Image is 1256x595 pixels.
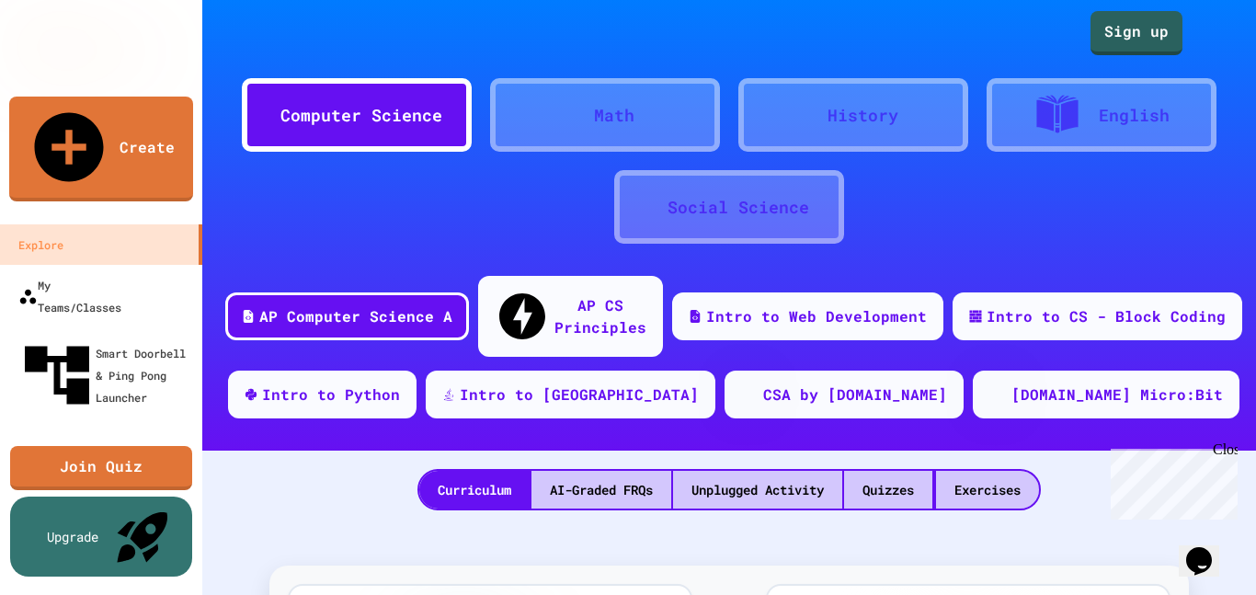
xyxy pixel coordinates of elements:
div: Intro to Web Development [706,305,927,327]
a: Sign up [1090,11,1182,55]
div: AP Computer Science A [259,305,452,327]
div: Explore [18,234,63,256]
div: Intro to CS - Block Coding [987,305,1226,327]
div: AP CS Principles [554,294,646,338]
img: logo-orange.svg [18,18,184,66]
div: Intro to Python [262,383,400,406]
div: Unplugged Activity [673,471,842,509]
a: Create [9,97,193,201]
a: Join Quiz [10,446,192,490]
div: Computer Science [280,103,442,128]
img: CODE_logo_RGB.png [741,388,754,401]
div: Upgrade [47,527,98,546]
div: Intro to [GEOGRAPHIC_DATA] [460,383,699,406]
div: Smart Doorbell & Ping Pong Launcher [18,337,195,414]
div: Curriculum [419,471,530,509]
div: Quizzes [844,471,932,509]
img: CODE_logo_RGB.png [989,388,1002,401]
div: Chat with us now!Close [7,7,127,117]
div: Exercises [936,471,1039,509]
iframe: chat widget [1103,441,1238,520]
div: [DOMAIN_NAME] Micro:Bit [1011,383,1223,406]
div: Math [594,103,634,128]
div: My Teams/Classes [18,274,121,318]
div: Social Science [668,195,809,220]
div: English [1099,103,1170,128]
div: CSA by [DOMAIN_NAME] [763,383,947,406]
div: History [828,103,898,128]
iframe: chat widget [1179,521,1238,577]
div: AI-Graded FRQs [531,471,671,509]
